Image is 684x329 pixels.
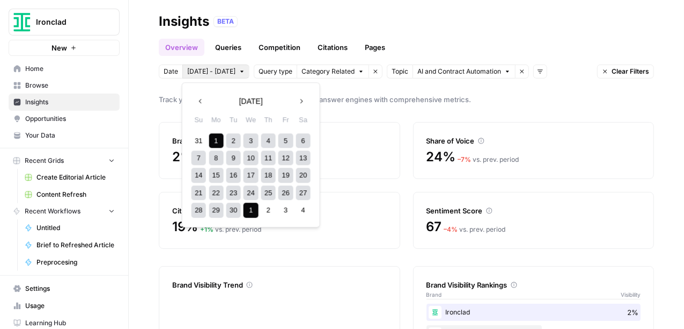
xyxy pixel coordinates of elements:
div: Choose Wednesday, September 3rd, 2025 [244,133,258,148]
a: Settings [9,280,120,297]
span: Query type [259,67,292,76]
div: Sa [296,112,311,127]
div: Choose Saturday, September 13th, 2025 [296,151,311,165]
div: Choose Sunday, September 28th, 2025 [192,203,206,218]
div: Choose Monday, September 29th, 2025 [209,203,223,218]
div: Choose Thursday, September 11th, 2025 [261,151,276,165]
span: + 1 % [200,225,214,233]
div: Choose Thursday, October 2nd, 2025 [261,203,276,218]
div: Choose Thursday, September 18th, 2025 [261,168,276,183]
button: Category Related [297,65,369,78]
div: Choose Sunday, August 31st, 2025 [192,133,206,148]
button: AI and Contract Automation [413,65,515,78]
div: Brand Visibility [172,135,387,146]
span: Opportunities [25,114,115,124]
div: month 2025-09 [190,132,312,219]
button: Clear Filters [597,65,654,78]
span: [DATE] [239,96,263,106]
button: Recent Workflows [9,203,120,219]
span: Track your brand's visibility performance across answer engines with comprehensive metrics. [159,94,654,105]
div: Choose Friday, October 3rd, 2025 [278,203,293,218]
a: Insights [9,94,120,111]
div: Choose Wednesday, September 10th, 2025 [244,151,258,165]
a: Opportunities [9,110,120,127]
span: Date [164,67,178,76]
div: We [244,112,258,127]
div: BETA [214,16,238,27]
span: 67 [426,218,442,235]
div: Choose Tuesday, September 9th, 2025 [226,151,241,165]
span: 2% [172,148,193,166]
div: Choose Friday, September 12th, 2025 [278,151,293,165]
span: Learning Hub [25,318,115,328]
div: Choose Sunday, September 14th, 2025 [192,168,206,183]
span: 2% [627,307,638,318]
span: Clear Filters [612,67,649,76]
div: Sentiment Score [426,205,641,216]
div: Insights [159,13,209,30]
div: Fr [278,112,293,127]
div: Choose Sunday, September 21st, 2025 [192,185,206,200]
span: Brief to Refreshed Article [36,240,115,250]
span: Category Related [301,67,355,76]
a: Brief to Refreshed Article [20,237,120,254]
button: Workspace: Ironclad [9,9,120,35]
div: Choose Tuesday, September 2nd, 2025 [226,133,241,148]
div: [DATE] - [DATE] [182,82,320,227]
div: Choose Friday, September 5th, 2025 [278,133,293,148]
a: Preprocesing [20,254,120,271]
div: vs. prev. period [458,155,519,164]
span: Ironclad [36,17,101,27]
div: Choose Saturday, October 4th, 2025 [296,203,311,218]
div: Th [261,112,276,127]
span: Visibility [621,290,641,299]
button: New [9,40,120,56]
span: Recent Grids [25,156,64,166]
span: Topic [392,67,408,76]
div: Share of Voice [426,135,641,146]
div: Ironclad [426,304,641,321]
span: Brand [426,290,442,299]
div: Choose Wednesday, September 17th, 2025 [244,168,258,183]
div: Choose Saturday, September 27th, 2025 [296,185,311,200]
div: Brand Visibility Trend [172,280,387,290]
span: AI and Contract Automation [417,67,501,76]
div: Mo [209,112,223,127]
div: Choose Wednesday, October 1st, 2025 [244,203,258,218]
a: Queries [209,39,248,56]
div: Choose Friday, September 26th, 2025 [278,185,293,200]
div: vs. prev. period [444,225,505,234]
a: Usage [9,297,120,314]
div: Choose Wednesday, September 24th, 2025 [244,185,258,200]
a: Content Refresh [20,186,120,203]
div: Su [192,112,206,127]
span: Usage [25,301,115,311]
button: Recent Grids [9,153,120,169]
span: [DATE] - [DATE] [187,67,236,76]
div: Choose Monday, September 22nd, 2025 [209,185,223,200]
span: Preprocesing [36,258,115,267]
div: Choose Saturday, September 20th, 2025 [296,168,311,183]
span: Content Refresh [36,190,115,199]
span: – 4 % [444,225,458,233]
span: – 7 % [458,155,471,163]
div: Choose Thursday, September 25th, 2025 [261,185,276,200]
a: Untitled [20,219,120,237]
span: Home [25,64,115,74]
div: Choose Friday, September 19th, 2025 [278,168,293,183]
img: 0qc88aitsfr0m4xmpxfocovkkx8i [429,306,442,319]
div: Choose Tuesday, September 23rd, 2025 [226,185,241,200]
span: Create Editorial Article [36,173,115,182]
a: Browse [9,77,120,94]
a: Overview [159,39,204,56]
span: 19% [172,218,198,235]
span: Recent Workflows [25,206,80,216]
span: 24% [426,148,455,166]
span: New [52,42,67,53]
span: Your Data [25,131,115,140]
button: [DATE] - [DATE] [182,65,249,78]
span: Untitled [36,223,115,233]
div: Choose Monday, September 8th, 2025 [209,151,223,165]
a: Pages [358,39,392,56]
div: Choose Tuesday, September 30th, 2025 [226,203,241,218]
